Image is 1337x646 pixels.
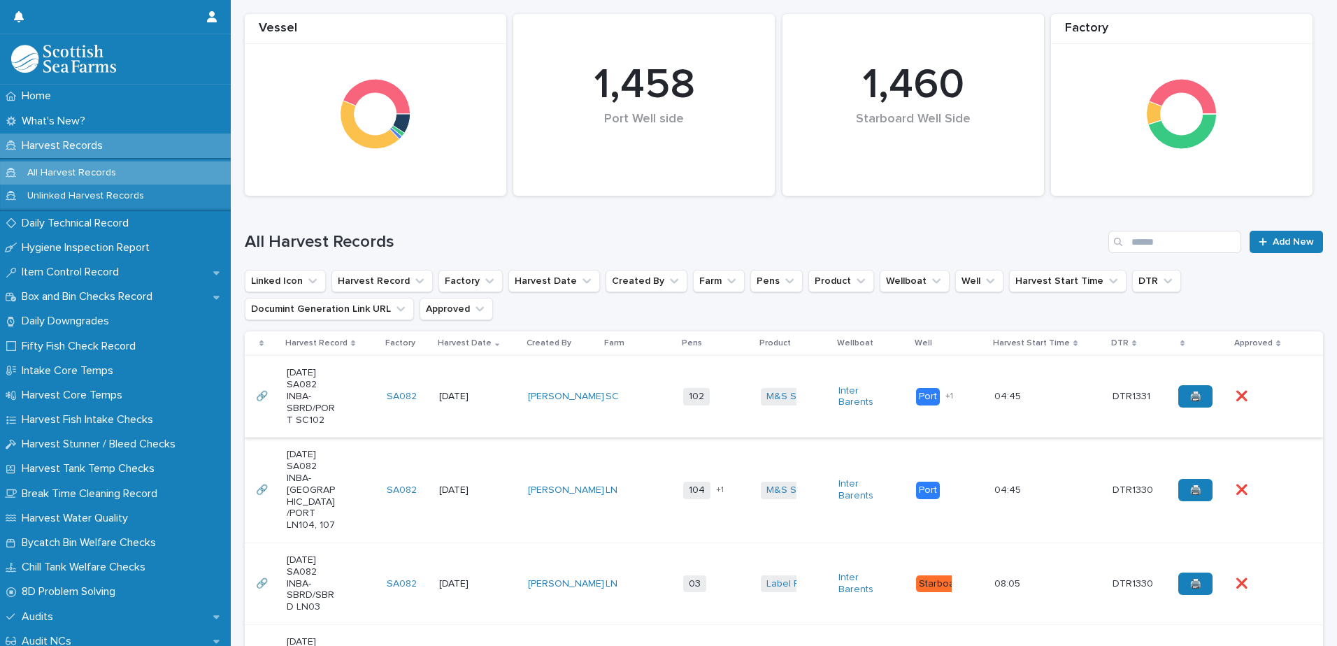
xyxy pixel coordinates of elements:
[606,578,617,590] a: LN
[693,270,745,292] button: Farm
[1189,392,1201,401] span: 🖨️
[537,60,751,110] div: 1,458
[1236,575,1250,590] p: ❌
[1113,575,1156,590] p: DTR1330
[16,115,96,128] p: What's New?
[256,575,271,590] p: 🔗
[385,336,415,351] p: Factory
[1178,479,1213,501] a: 🖨️
[806,60,1020,110] div: 1,460
[16,167,127,179] p: All Harvest Records
[683,575,706,593] span: 03
[945,392,953,401] span: + 1
[16,585,127,598] p: 8D Problem Solving
[1250,231,1323,253] a: Add New
[16,364,124,378] p: Intake Core Temps
[16,487,169,501] p: Break Time Cleaning Record
[16,139,114,152] p: Harvest Records
[527,336,571,351] p: Created By
[916,575,966,593] div: Starboard
[683,482,710,499] span: 104
[420,298,493,320] button: Approved
[1189,485,1201,495] span: 🖨️
[16,190,155,202] p: Unlinked Harvest Records
[1108,231,1241,253] input: Search
[766,391,819,403] a: M&S Select
[16,315,120,328] p: Daily Downgrades
[604,336,624,351] p: Farm
[245,543,1323,624] tr: 🔗🔗 [DATE] SA082 INBA-SBRD/SBRD LN03SA082 [DATE][PERSON_NAME] LN 03Label Rouge Inter Barents Starb...
[915,336,932,351] p: Well
[331,270,433,292] button: Harvest Record
[16,536,167,550] p: Bycatch Bin Welfare Checks
[759,336,791,351] p: Product
[287,367,336,426] p: [DATE] SA082 INBA-SBRD/PORT SC102
[16,413,164,426] p: Harvest Fish Intake Checks
[508,270,600,292] button: Harvest Date
[838,478,888,502] a: Inter Barents
[1234,336,1273,351] p: Approved
[916,388,940,405] div: Port
[837,336,873,351] p: Wellboat
[766,484,819,496] a: M&S Select
[16,389,134,402] p: Harvest Core Temps
[16,438,187,451] p: Harvest Stunner / Bleed Checks
[16,561,157,574] p: Chill Tank Welfare Checks
[16,340,147,353] p: Fifty Fish Check Record
[880,270,950,292] button: Wellboat
[287,554,336,613] p: [DATE] SA082 INBA-SBRD/SBRD LN03
[1273,237,1314,247] span: Add New
[606,270,687,292] button: Created By
[16,290,164,303] p: Box and Bin Checks Record
[285,336,348,351] p: Harvest Record
[245,232,1103,252] h1: All Harvest Records
[1189,579,1201,589] span: 🖨️
[1178,385,1213,408] a: 🖨️
[439,391,489,403] p: [DATE]
[1236,388,1250,403] p: ❌
[16,610,64,624] p: Audits
[606,484,617,496] a: LN
[955,270,1003,292] button: Well
[11,45,116,73] img: mMrefqRFQpe26GRNOUkG
[245,270,326,292] button: Linked Icon
[1113,388,1153,403] p: DTR1331
[16,512,139,525] p: Harvest Water Quality
[256,388,271,403] p: 🔗
[1236,482,1250,496] p: ❌
[439,578,489,590] p: [DATE]
[439,484,489,496] p: [DATE]
[387,484,417,496] a: SA082
[245,298,414,320] button: Documint Generation Link URL
[682,336,702,351] p: Pens
[528,484,604,496] a: [PERSON_NAME]
[766,578,824,590] a: Label Rouge
[245,356,1323,438] tr: 🔗🔗 [DATE] SA082 INBA-SBRD/PORT SC102SA082 [DATE][PERSON_NAME] SC 102M&S Select Inter Barents Port...
[838,572,888,596] a: Inter Barents
[245,21,506,44] div: Vessel
[993,336,1070,351] p: Harvest Start Time
[16,89,62,103] p: Home
[916,482,940,499] div: Port
[1113,482,1156,496] p: DTR1330
[606,391,619,403] a: SC
[806,112,1020,156] div: Starboard Well Side
[528,391,604,403] a: [PERSON_NAME]
[528,578,604,590] a: [PERSON_NAME]
[438,270,503,292] button: Factory
[287,449,336,531] p: [DATE] SA082 INBA-[GEOGRAPHIC_DATA]/PORT LN104, 107
[1111,336,1129,351] p: DTR
[16,241,161,254] p: Hygiene Inspection Report
[750,270,803,292] button: Pens
[808,270,874,292] button: Product
[1132,270,1181,292] button: DTR
[438,336,492,351] p: Harvest Date
[683,388,710,405] span: 102
[994,575,1023,590] p: 08:05
[537,112,751,156] div: Port Well side
[16,217,140,230] p: Daily Technical Record
[245,438,1323,543] tr: 🔗🔗 [DATE] SA082 INBA-[GEOGRAPHIC_DATA]/PORT LN104, 107SA082 [DATE][PERSON_NAME] LN 104+1M&S Selec...
[387,578,417,590] a: SA082
[16,462,166,475] p: Harvest Tank Temp Checks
